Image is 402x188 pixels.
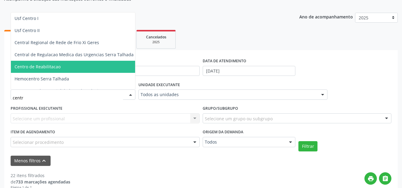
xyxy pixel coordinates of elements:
[203,66,296,76] input: Selecione um intervalo
[13,139,64,145] span: Selecionar procedimento
[141,40,171,44] div: 2025
[299,13,353,20] p: Ano de acompanhamento
[146,34,166,40] span: Cancelados
[203,128,243,137] label: Origem da demanda
[15,52,140,57] span: Central de Regulacao Medica das Urgencias Serra Talhada Pe
[16,179,70,185] strong: 733 marcações agendadas
[138,80,180,89] label: UNIDADE EXECUTANTE
[382,175,389,182] i: 
[205,115,273,122] span: Selecione um grupo ou subgrupo
[141,92,315,98] span: Todos as unidades
[364,172,377,185] button: print
[41,157,47,164] i: keyboard_arrow_up
[205,139,283,145] span: Todos
[15,64,61,70] span: Centro de Reabilitacao
[15,28,40,33] span: Usf Centro II
[15,15,38,21] span: Usf Centro I
[11,128,55,137] label: Item de agendamento
[15,76,69,82] span: Hemocentro Serra Talhada
[379,172,391,185] button: 
[203,57,246,66] label: DATA DE ATENDIMENTO
[11,179,70,185] div: de
[11,172,70,179] div: 22 itens filtrados
[11,156,51,166] button: Menos filtroskeyboard_arrow_up
[203,104,238,113] label: Grupo/Subgrupo
[367,175,374,182] i: print
[15,88,105,94] span: Ceo Centro de Especialidades Odontologicas
[11,104,62,113] label: PROFISSIONAL EXECUTANTE
[15,40,99,45] span: Central Regional de Rede de Frio Xi Geres
[298,141,317,151] button: Filtrar
[13,92,123,104] input: Selecione uma UBS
